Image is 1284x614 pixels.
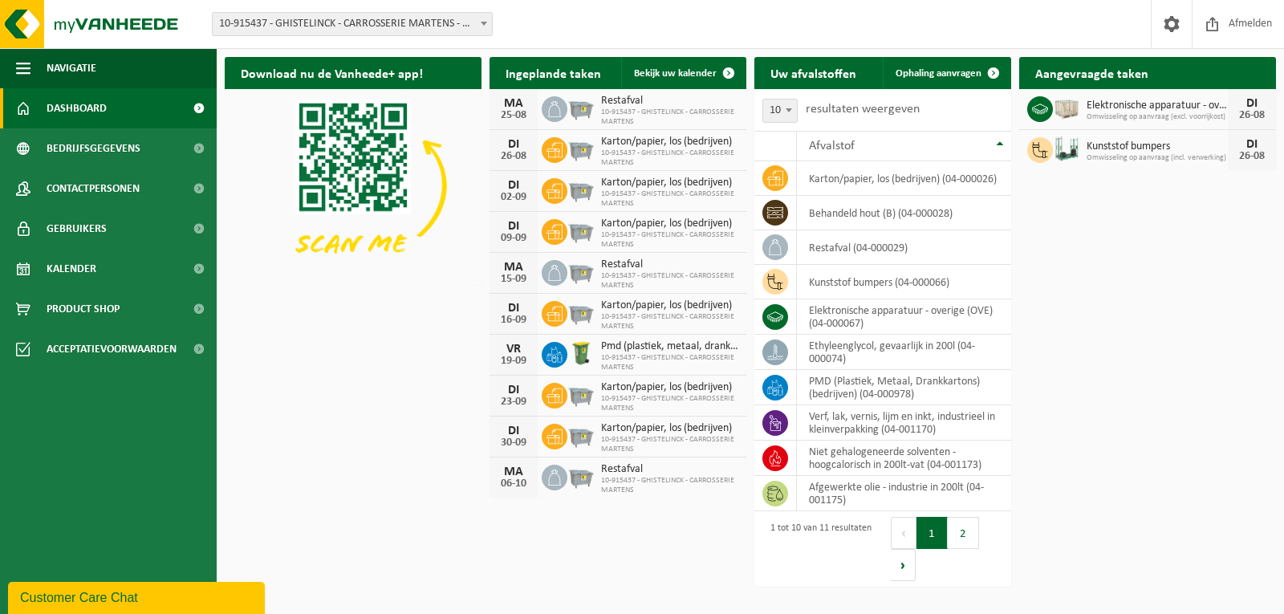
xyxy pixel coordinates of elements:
[601,271,738,291] span: 10-915437 - GHISTELINCK - CARROSSERIE MARTENS
[498,425,530,437] div: DI
[601,230,738,250] span: 10-915437 - GHISTELINCK - CARROSSERIE MARTENS
[797,265,1011,299] td: kunststof bumpers (04-000066)
[601,177,738,189] span: Karton/papier, los (bedrijven)
[567,217,595,244] img: WB-2500-GAL-GY-01
[498,151,530,162] div: 26-08
[797,405,1011,441] td: verf, lak, vernis, lijm en inkt, industrieel in kleinverpakking (04-001170)
[1087,112,1228,122] span: Omwisseling op aanvraag (excl. voorrijkost)
[498,356,530,367] div: 19-09
[601,95,738,108] span: Restafval
[621,57,745,89] a: Bekijk uw kalender
[567,340,595,367] img: WB-0240-HPE-GN-50
[567,135,595,162] img: WB-2500-GAL-GY-01
[567,380,595,408] img: WB-2500-GAL-GY-01
[762,515,872,583] div: 1 tot 10 van 11 resultaten
[797,299,1011,335] td: elektronische apparatuur - overige (OVE) (04-000067)
[797,476,1011,511] td: afgewerkte olie - industrie in 200lt (04-001175)
[567,462,595,490] img: WB-2500-GAL-GY-01
[498,97,530,110] div: MA
[601,381,738,394] span: Karton/papier, los (bedrijven)
[490,57,617,88] h2: Ingeplande taken
[754,57,872,88] h2: Uw afvalstoffen
[1236,97,1268,110] div: DI
[498,343,530,356] div: VR
[567,299,595,326] img: WB-2500-GAL-GY-01
[498,233,530,244] div: 09-09
[891,517,916,549] button: Previous
[47,169,140,209] span: Contactpersonen
[601,394,738,413] span: 10-915437 - GHISTELINCK - CARROSSERIE MARTENS
[498,384,530,396] div: DI
[762,99,798,123] span: 10
[1236,138,1268,151] div: DI
[47,209,107,249] span: Gebruikers
[1236,110,1268,121] div: 26-08
[498,315,530,326] div: 16-09
[601,312,738,331] span: 10-915437 - GHISTELINCK - CARROSSERIE MARTENS
[1087,153,1228,163] span: Omwisseling op aanvraag (incl. verwerking)
[601,435,738,454] span: 10-915437 - GHISTELINCK - CARROSSERIE MARTENS
[498,192,530,203] div: 02-09
[1236,151,1268,162] div: 26-08
[797,370,1011,405] td: PMD (Plastiek, Metaal, Drankkartons) (bedrijven) (04-000978)
[567,421,595,449] img: WB-2500-GAL-GY-01
[47,48,96,88] span: Navigatie
[883,57,1010,89] a: Ophaling aanvragen
[601,136,738,148] span: Karton/papier, los (bedrijven)
[498,437,530,449] div: 30-09
[1019,57,1164,88] h2: Aangevraagde taken
[601,108,738,127] span: 10-915437 - GHISTELINCK - CARROSSERIE MARTENS
[1053,94,1080,121] img: PB-WB-0960-WDN-00-00
[891,549,916,581] button: Next
[47,128,140,169] span: Bedrijfsgegevens
[948,517,979,549] button: 2
[634,68,717,79] span: Bekijk uw kalender
[601,340,738,353] span: Pmd (plastiek, metaal, drankkartons) (bedrijven)
[498,138,530,151] div: DI
[797,441,1011,476] td: niet gehalogeneerde solventen - hoogcalorisch in 200lt-vat (04-001173)
[498,274,530,285] div: 15-09
[806,103,920,116] label: resultaten weergeven
[47,88,107,128] span: Dashboard
[567,176,595,203] img: WB-2500-GAL-GY-01
[498,261,530,274] div: MA
[213,13,492,35] span: 10-915437 - GHISTELINCK - CARROSSERIE MARTENS - DEINZE
[47,329,177,369] span: Acceptatievoorwaarden
[212,12,493,36] span: 10-915437 - GHISTELINCK - CARROSSERIE MARTENS - DEINZE
[498,110,530,121] div: 25-08
[896,68,981,79] span: Ophaling aanvragen
[797,196,1011,230] td: behandeld hout (B) (04-000028)
[916,517,948,549] button: 1
[567,258,595,285] img: WB-2500-GAL-GY-01
[47,249,96,289] span: Kalender
[601,463,738,476] span: Restafval
[797,161,1011,196] td: karton/papier, los (bedrijven) (04-000026)
[47,289,120,329] span: Product Shop
[1087,140,1228,153] span: Kunststof bumpers
[1087,100,1228,112] span: Elektronische apparatuur - overige (ove)
[763,100,797,122] span: 10
[797,335,1011,370] td: ethyleenglycol, gevaarlijk in 200l (04-000074)
[797,230,1011,265] td: restafval (04-000029)
[601,476,738,495] span: 10-915437 - GHISTELINCK - CARROSSERIE MARTENS
[498,478,530,490] div: 06-10
[498,396,530,408] div: 23-09
[601,148,738,168] span: 10-915437 - GHISTELINCK - CARROSSERIE MARTENS
[601,353,738,372] span: 10-915437 - GHISTELINCK - CARROSSERIE MARTENS
[567,94,595,121] img: WB-2500-GAL-GY-01
[601,258,738,271] span: Restafval
[601,299,738,312] span: Karton/papier, los (bedrijven)
[225,89,481,282] img: Download de VHEPlus App
[498,220,530,233] div: DI
[809,140,855,152] span: Afvalstof
[498,466,530,478] div: MA
[8,579,268,614] iframe: chat widget
[601,189,738,209] span: 10-915437 - GHISTELINCK - CARROSSERIE MARTENS
[498,179,530,192] div: DI
[601,422,738,435] span: Karton/papier, los (bedrijven)
[1053,135,1080,162] img: PB-MR-5500-MET-GN-01
[498,302,530,315] div: DI
[601,218,738,230] span: Karton/papier, los (bedrijven)
[225,57,439,88] h2: Download nu de Vanheede+ app!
